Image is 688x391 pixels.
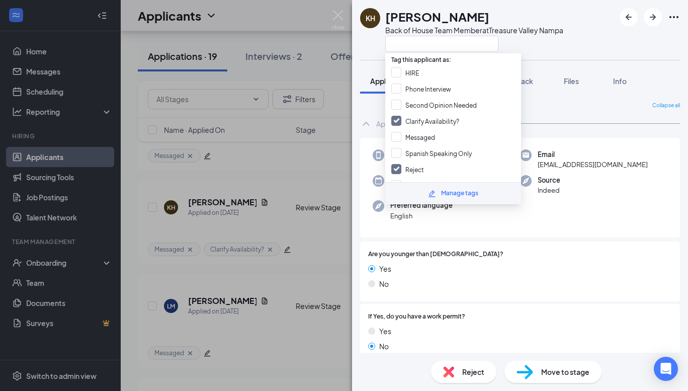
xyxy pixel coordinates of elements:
span: Move to stage [541,366,589,377]
span: Tag this applicant as: [385,50,457,65]
svg: ChevronUp [360,118,372,130]
span: Email [538,149,648,160]
button: ArrowRight [644,8,662,26]
span: Files [564,76,579,86]
span: Application [370,76,408,86]
svg: ArrowLeftNew [623,11,635,23]
svg: ArrowRight [647,11,659,23]
span: Yes [379,263,391,274]
div: Application [376,119,413,129]
button: ArrowLeftNew [620,8,638,26]
div: Open Intercom Messenger [654,357,678,381]
div: Manage tags [441,189,478,198]
div: KH [366,13,375,23]
div: Back of House Team Member at Treasure Valley Nampa [385,25,563,35]
span: Collapse all [652,102,680,110]
span: No [379,341,389,352]
span: Info [613,76,627,86]
span: Indeed [538,185,560,195]
span: No [379,278,389,289]
span: Reject [462,366,484,377]
span: Yes [379,326,391,337]
span: English [390,211,453,221]
span: If Yes, do you have a work permit? [368,312,465,322]
h1: [PERSON_NAME] [385,8,489,25]
span: Source [538,175,560,185]
span: Are you younger than [DEMOGRAPHIC_DATA]? [368,250,503,259]
svg: Pencil [428,190,436,198]
svg: Ellipses [668,11,680,23]
span: [EMAIL_ADDRESS][DOMAIN_NAME] [538,160,648,170]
